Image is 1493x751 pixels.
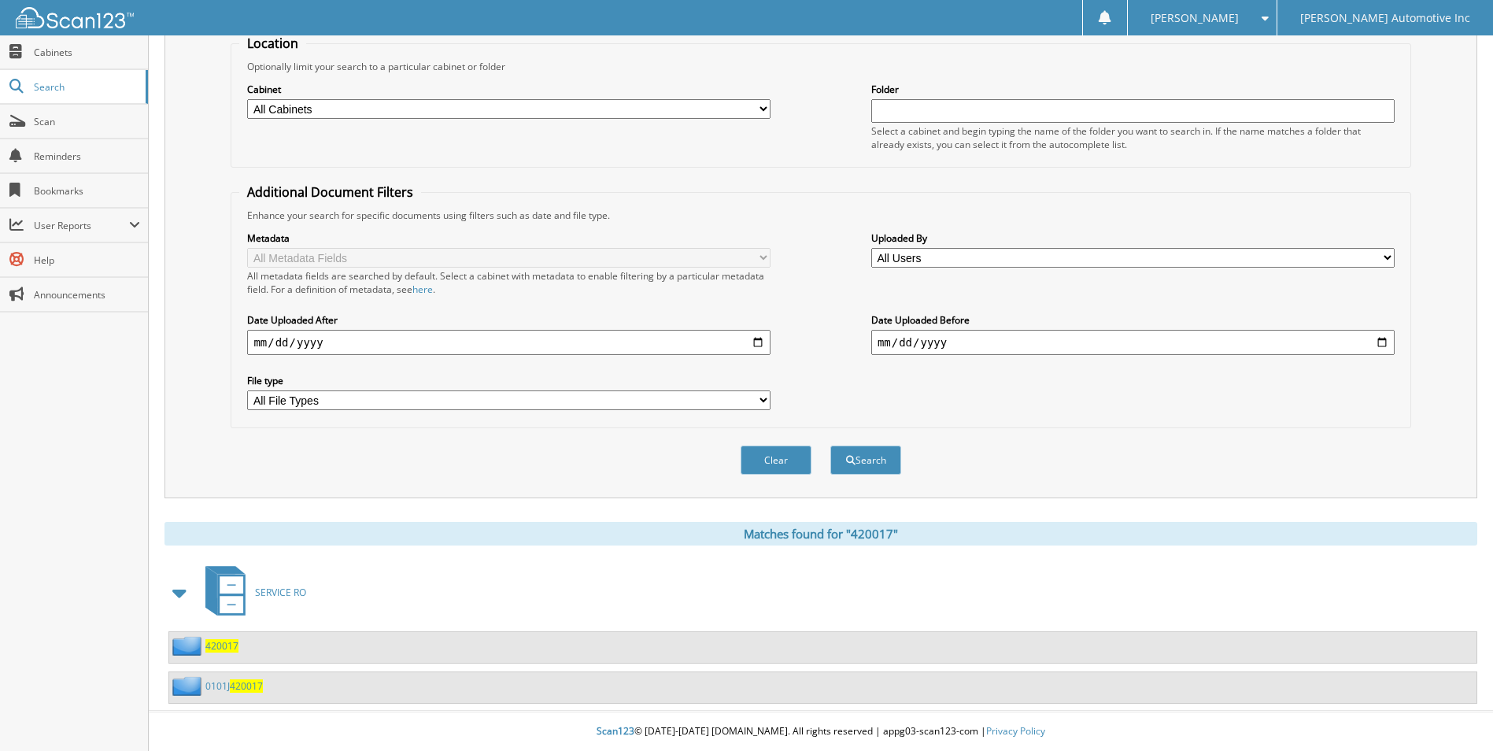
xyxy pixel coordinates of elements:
[247,313,771,327] label: Date Uploaded After
[830,446,901,475] button: Search
[239,209,1402,222] div: Enhance your search for specific documents using filters such as date and file type.
[164,522,1477,546] div: Matches found for "420017"
[412,283,433,296] a: here
[247,83,771,96] label: Cabinet
[247,231,771,245] label: Metadata
[1414,675,1493,751] iframe: Chat Widget
[172,636,205,656] img: folder2.png
[986,724,1045,738] a: Privacy Policy
[871,313,1395,327] label: Date Uploaded Before
[172,676,205,696] img: folder2.png
[34,288,140,302] span: Announcements
[255,586,306,599] span: SERVICE RO
[149,712,1493,751] div: © [DATE]-[DATE] [DOMAIN_NAME]. All rights reserved | appg03-scan123-com |
[34,46,140,59] span: Cabinets
[239,35,306,52] legend: Location
[34,219,129,232] span: User Reports
[205,639,238,653] a: 420017
[1300,13,1470,23] span: [PERSON_NAME] Automotive Inc
[247,269,771,296] div: All metadata fields are searched by default. Select a cabinet with metadata to enable filtering b...
[34,253,140,267] span: Help
[871,330,1395,355] input: end
[196,561,306,623] a: SERVICE RO
[597,724,634,738] span: Scan123
[239,60,1402,73] div: Optionally limit your search to a particular cabinet or folder
[1151,13,1239,23] span: [PERSON_NAME]
[205,679,263,693] a: 0101J420017
[247,330,771,355] input: start
[247,374,771,387] label: File type
[16,7,134,28] img: scan123-logo-white.svg
[34,80,138,94] span: Search
[34,115,140,128] span: Scan
[741,446,811,475] button: Clear
[871,83,1395,96] label: Folder
[34,150,140,163] span: Reminders
[871,231,1395,245] label: Uploaded By
[230,679,263,693] span: 420017
[871,124,1395,151] div: Select a cabinet and begin typing the name of the folder you want to search in. If the name match...
[34,184,140,198] span: Bookmarks
[239,183,421,201] legend: Additional Document Filters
